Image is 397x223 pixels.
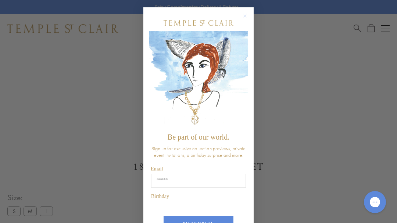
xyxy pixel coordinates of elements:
[164,20,233,26] img: Temple St. Clair
[151,166,163,172] span: Email
[360,188,390,216] iframe: Gorgias live chat messenger
[149,31,248,129] img: c4a9eb12-d91a-4d4a-8ee0-386386f4f338.jpeg
[151,174,246,188] input: Email
[151,145,246,158] span: Sign up for exclusive collection previews, private event invitations, a birthday surprise and more.
[244,15,253,24] button: Close dialog
[151,194,169,199] span: Birthday
[168,133,229,141] span: Be part of our world.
